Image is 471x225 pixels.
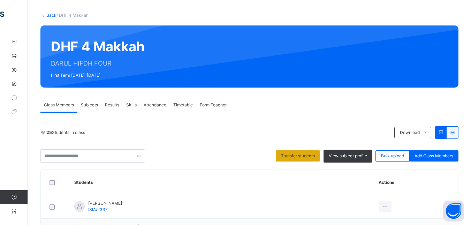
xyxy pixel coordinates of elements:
span: Class Members [44,102,74,108]
th: Students [69,170,373,195]
span: Download [400,129,420,136]
span: / DHF 4 Makkah [56,13,89,18]
span: Form Teacher [200,102,227,108]
span: Students in class [46,129,85,136]
span: Timetable [173,102,193,108]
button: Open asap [443,201,464,222]
th: Actions [373,170,458,195]
span: Transfer students [281,153,315,159]
span: Subjects [81,102,98,108]
span: ISIA/2337 [88,207,108,212]
b: 25 [46,130,52,135]
span: View subject profile [329,153,367,159]
span: Attendance [144,102,166,108]
span: Skills [126,102,137,108]
a: Back [46,13,56,18]
span: [PERSON_NAME] [88,200,122,207]
span: Results [105,102,119,108]
span: Add Class Members [415,153,453,159]
span: Bulk upload [381,153,404,159]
